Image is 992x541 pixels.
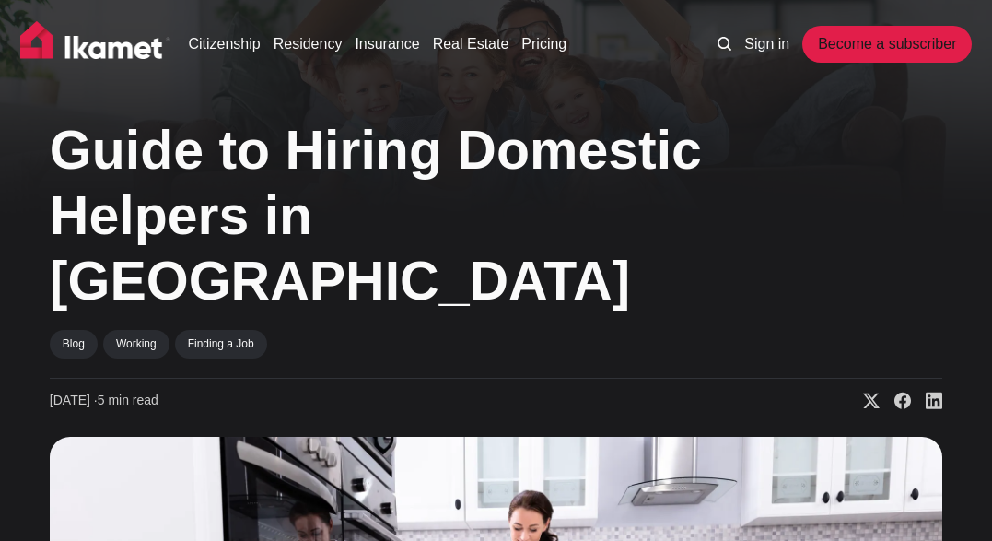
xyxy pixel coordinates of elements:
[274,33,343,55] a: Residency
[188,33,260,55] a: Citizenship
[103,330,169,358] a: Working
[521,33,566,55] a: Pricing
[50,118,787,313] h1: Guide to Hiring Domestic Helpers in [GEOGRAPHIC_DATA]
[911,392,942,410] a: Share on Linkedin
[175,330,267,358] a: Finding a Job
[802,26,972,63] a: Become a subscriber
[355,33,419,55] a: Insurance
[433,33,509,55] a: Real Estate
[880,392,911,410] a: Share on Facebook
[744,33,789,55] a: Sign in
[50,392,158,410] time: 5 min read
[848,392,880,410] a: Share on X
[50,330,98,358] a: Blog
[20,21,171,67] img: Ikamet home
[50,393,98,407] span: [DATE] ∙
